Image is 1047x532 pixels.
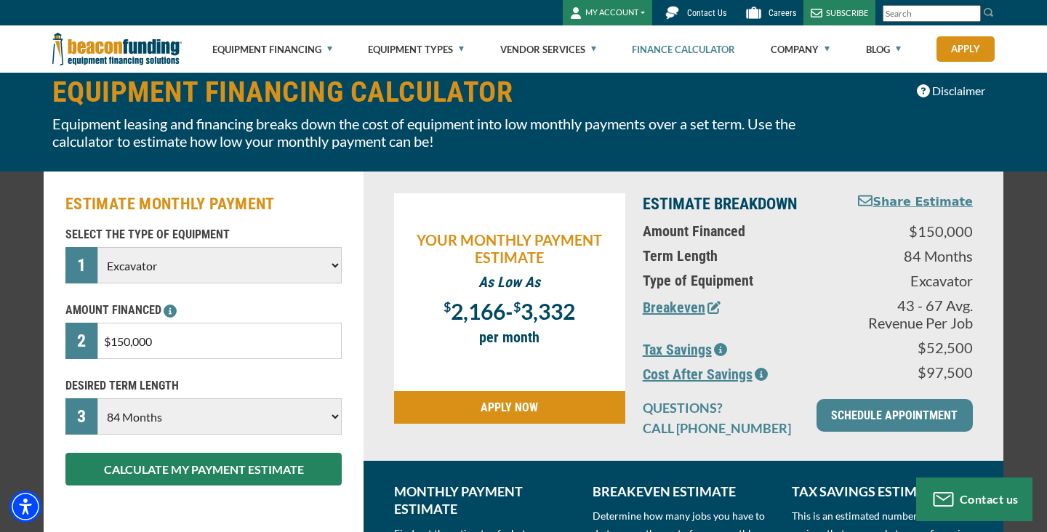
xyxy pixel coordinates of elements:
[444,299,451,315] span: $
[687,8,726,18] span: Contact Us
[643,399,799,416] p: QUESTIONS?
[846,272,973,289] p: Excavator
[643,222,828,240] p: Amount Financed
[792,483,973,500] p: TAX SAVINGS ESTIMATE
[451,298,505,324] span: 2,166
[52,25,182,73] img: Beacon Funding Corporation logo
[65,377,342,395] p: DESIRED TERM LENGTH
[916,477,1032,521] button: Contact us
[65,247,97,283] div: 1
[643,419,799,437] p: CALL [PHONE_NUMBER]
[593,483,774,500] p: BREAKEVEN ESTIMATE
[643,363,768,385] button: Cost After Savings
[936,36,995,62] a: Apply
[643,297,721,318] button: Breakeven
[966,8,977,20] a: Clear search text
[65,193,342,215] h2: ESTIMATE MONTHLY PAYMENT
[394,483,575,517] p: MONTHLY PAYMENT ESTIMATE
[643,272,828,289] p: Type of Equipment
[401,273,618,291] p: As Low As
[368,26,464,73] a: Equipment Types
[643,247,828,265] p: Term Length
[97,323,342,359] input: $
[513,299,521,315] span: $
[960,492,1019,506] span: Contact us
[846,363,973,381] p: $97,500
[846,297,973,331] p: 43 - 67 Avg. Revenue Per Job
[866,26,901,73] a: Blog
[65,453,342,485] button: CALCULATE MY PAYMENT ESTIMATE
[932,82,985,100] span: Disclaimer
[212,26,332,73] a: Equipment Financing
[65,226,342,243] p: SELECT THE TYPE OF EQUIPMENT
[500,26,596,73] a: Vendor Services
[401,298,618,321] p: -
[883,5,981,22] input: Search
[9,491,41,523] div: Accessibility Menu
[65,398,97,435] div: 3
[983,7,995,18] img: Search
[401,329,618,346] p: per month
[643,193,828,215] p: ESTIMATE BREAKDOWN
[817,399,973,432] a: SCHEDULE APPOINTMENT
[52,77,835,108] h1: EQUIPMENT FINANCING CALCULATOR
[632,26,735,73] a: Finance Calculator
[846,339,973,356] p: $52,500
[52,115,835,150] p: Equipment leasing and financing breaks down the cost of equipment into low monthly payments over ...
[394,391,625,424] a: APPLY NOW
[771,26,830,73] a: Company
[65,323,97,359] div: 2
[65,302,342,319] p: AMOUNT FINANCED
[846,222,973,240] p: $150,000
[907,77,995,105] button: Disclaimer
[521,298,575,324] span: 3,332
[401,231,618,266] p: YOUR MONTHLY PAYMENT ESTIMATE
[769,8,796,18] span: Careers
[858,193,973,211] button: Share Estimate
[846,247,973,265] p: 84 Months
[643,339,727,360] button: Tax Savings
